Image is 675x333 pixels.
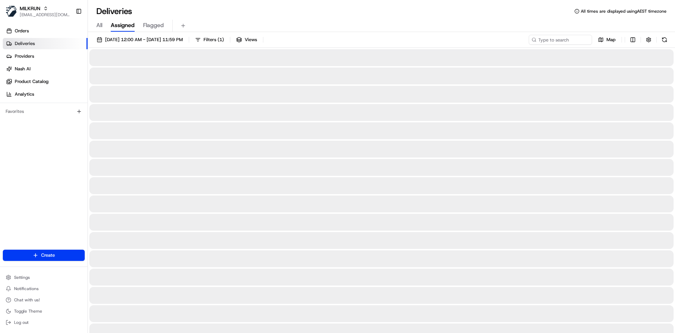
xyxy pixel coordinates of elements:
h1: Deliveries [96,6,132,17]
span: Create [41,252,55,258]
span: Nash AI [15,66,31,72]
a: Product Catalog [3,76,88,87]
span: Analytics [15,91,34,97]
a: Orders [3,25,88,37]
span: Filters [204,37,224,43]
span: Providers [15,53,34,59]
span: Chat with us! [14,297,40,303]
span: Toggle Theme [14,308,42,314]
span: ( 1 ) [218,37,224,43]
button: Create [3,250,85,261]
button: MILKRUN [20,5,40,12]
button: [EMAIL_ADDRESS][DOMAIN_NAME] [20,12,70,18]
span: [DATE] 12:00 AM - [DATE] 11:59 PM [105,37,183,43]
button: Map [595,35,619,45]
span: Notifications [14,286,39,292]
a: Analytics [3,89,88,100]
span: Settings [14,275,30,280]
span: Log out [14,320,28,325]
button: Settings [3,273,85,282]
div: Favorites [3,106,85,117]
span: All times are displayed using AEST timezone [581,8,667,14]
span: Product Catalog [15,78,49,85]
button: MILKRUNMILKRUN[EMAIL_ADDRESS][DOMAIN_NAME] [3,3,73,20]
a: Deliveries [3,38,88,49]
span: Flagged [143,21,164,30]
span: Deliveries [15,40,35,47]
a: Nash AI [3,63,88,75]
button: [DATE] 12:00 AM - [DATE] 11:59 PM [94,35,186,45]
input: Type to search [529,35,592,45]
button: Refresh [660,35,669,45]
button: Notifications [3,284,85,294]
span: Views [245,37,257,43]
span: Map [606,37,616,43]
span: All [96,21,102,30]
img: MILKRUN [6,6,17,17]
a: Providers [3,51,88,62]
button: Toggle Theme [3,306,85,316]
button: Views [233,35,260,45]
button: Filters(1) [192,35,227,45]
button: Log out [3,318,85,327]
button: Chat with us! [3,295,85,305]
span: Assigned [111,21,135,30]
span: Orders [15,28,29,34]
